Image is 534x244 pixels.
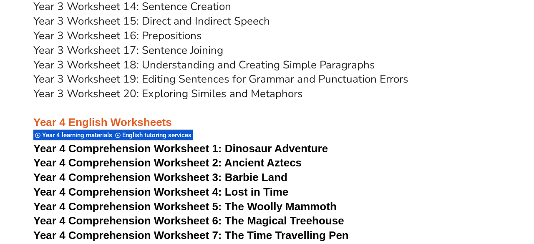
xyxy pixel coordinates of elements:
a: Year 4 Comprehension Worksheet 2: Ancient Aztecs [33,156,302,169]
iframe: Chat Widget [391,150,534,244]
a: Year 3 Worksheet 19: Editing Sentences for Grammar and Punctuation Errors [33,72,408,86]
span: English tutoring services [122,131,194,139]
div: Year 4 learning materials [33,129,113,141]
a: Year 3 Worksheet 15: Direct and Indirect Speech [33,14,270,28]
a: Year 3 Worksheet 17: Sentence Joining [33,43,223,58]
span: Year 4 learning materials [42,131,115,139]
a: Year 3 Worksheet 16: Prepositions [33,28,202,43]
span: Dinosaur Adventure [225,142,328,155]
h3: Year 4 English Worksheets [33,101,501,130]
a: Year 4 Comprehension Worksheet 6: The Magical Treehouse [33,214,344,227]
a: Year 3 Worksheet 18: Understanding and Creating Simple Paragraphs [33,58,375,72]
span: Year 4 Comprehension Worksheet 1: [33,142,222,155]
a: Year 4 Comprehension Worksheet 5: The Woolly Mammoth [33,200,337,213]
a: Year 4 Comprehension Worksheet 1: Dinosaur Adventure [33,142,328,155]
div: English tutoring services [113,129,193,141]
a: Year 4 Comprehension Worksheet 7: The Time Travelling Pen [33,229,349,241]
a: Year 4 Comprehension Worksheet 4: Lost in Time [33,186,288,198]
a: Year 3 Worksheet 20: Exploring Similes and Metaphors [33,86,303,101]
a: Year 4 Comprehension Worksheet 3: Barbie Land [33,171,287,184]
